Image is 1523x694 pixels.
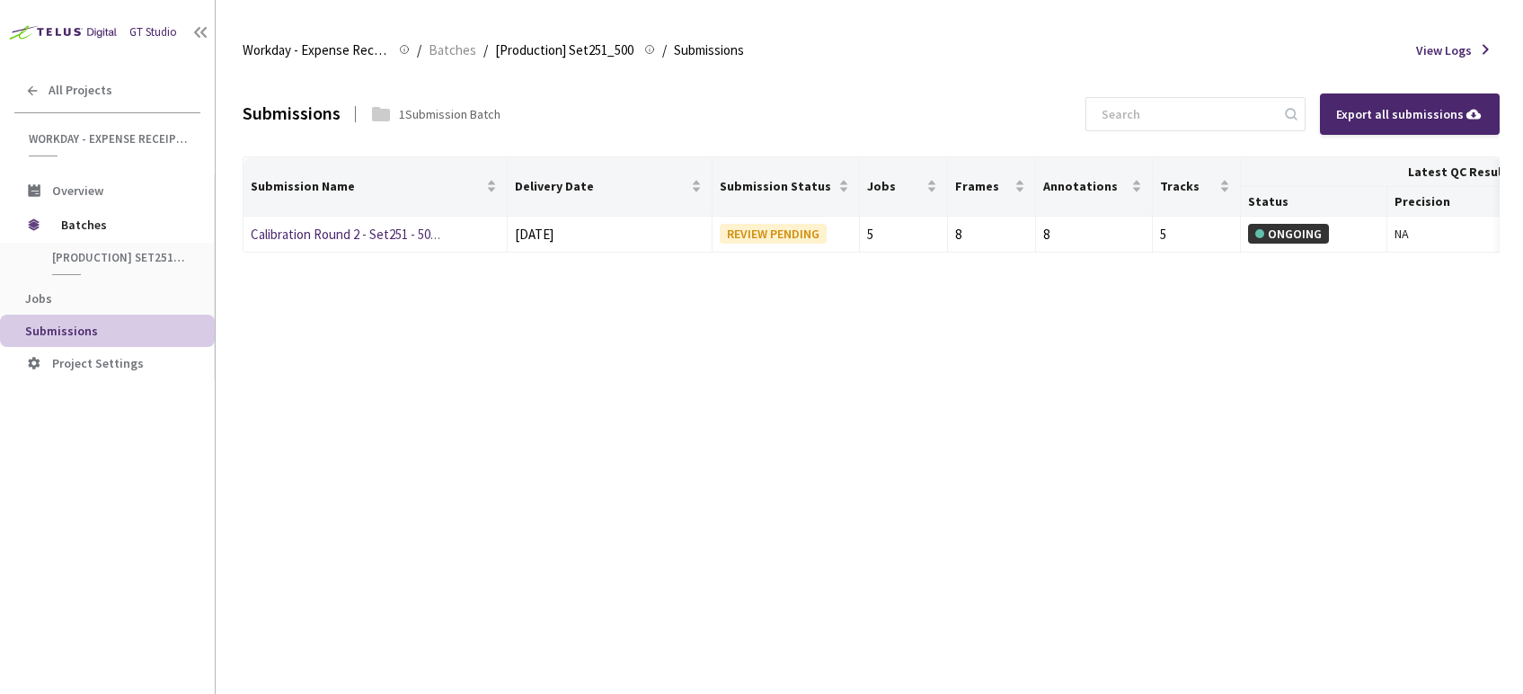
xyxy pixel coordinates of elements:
[713,157,859,217] th: Submission Status
[1416,41,1472,59] span: View Logs
[417,40,421,61] li: /
[867,224,940,245] div: 5
[399,105,500,123] div: 1 Submission Batch
[720,179,834,193] span: Submission Status
[425,40,480,59] a: Batches
[483,40,488,61] li: /
[1091,98,1282,130] input: Search
[1036,157,1154,217] th: Annotations
[495,40,633,61] span: [Production] Set251_500
[674,40,744,61] span: Submissions
[955,179,1011,193] span: Frames
[1043,179,1129,193] span: Annotations
[52,355,144,371] span: Project Settings
[129,24,177,41] div: GT Studio
[243,101,341,127] div: Submissions
[49,83,112,98] span: All Projects
[860,157,948,217] th: Jobs
[955,224,1028,245] div: 8
[948,157,1036,217] th: Frames
[1160,179,1216,193] span: Tracks
[515,179,688,193] span: Delivery Date
[1241,187,1387,217] th: Status
[429,40,476,61] span: Batches
[1153,157,1241,217] th: Tracks
[1160,224,1233,245] div: 5
[508,157,713,217] th: Delivery Date
[662,40,667,61] li: /
[243,40,388,61] span: Workday - Expense Receipt Extraction
[25,323,98,339] span: Submissions
[29,131,190,147] span: Workday - Expense Receipt Extraction
[1043,224,1146,245] div: 8
[52,250,185,265] span: [Production] Set251_500
[867,179,923,193] span: Jobs
[25,290,52,307] span: Jobs
[52,182,103,199] span: Overview
[251,226,491,243] a: Calibration Round 2 - Set251 - 500 - Spanish
[515,224,705,245] div: [DATE]
[61,207,184,243] span: Batches
[1336,104,1483,124] div: Export all submissions
[1248,224,1329,244] div: ONGOING
[251,179,483,193] span: Submission Name
[720,224,827,244] div: REVIEW PENDING
[244,157,508,217] th: Submission Name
